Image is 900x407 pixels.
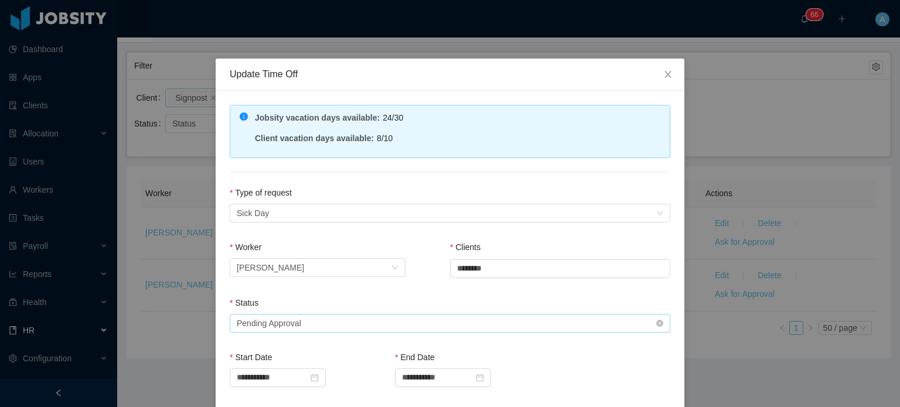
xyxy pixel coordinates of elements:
label: Worker [230,242,261,252]
label: Start Date [230,353,272,362]
span: 8/10 [377,134,393,143]
span: 24/30 [383,113,403,122]
strong: Jobsity vacation days available : [255,113,380,122]
label: Status [230,298,258,307]
div: Pending Approval [237,314,301,332]
label: End Date [395,353,435,362]
div: Adrian Burgos [237,259,304,276]
button: Close [652,59,684,91]
i: icon: info-circle [240,112,248,121]
i: icon: close [663,70,673,79]
i: icon: calendar [311,374,319,382]
label: Clients [450,242,480,252]
label: Type of request [230,188,292,197]
strong: Client vacation days available : [255,134,374,143]
div: Update Time Off [230,68,670,81]
i: icon: close-circle [656,320,663,327]
i: icon: calendar [476,374,484,382]
div: Sick Day [237,204,269,222]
